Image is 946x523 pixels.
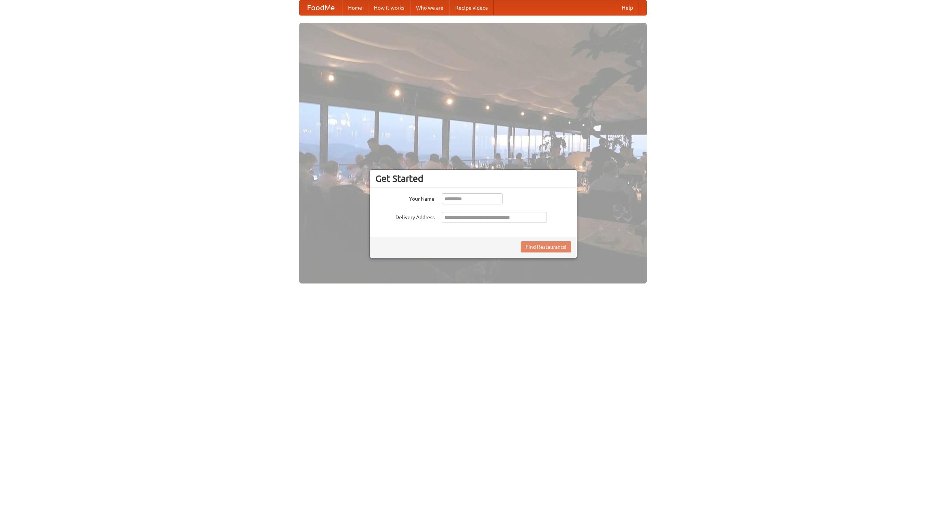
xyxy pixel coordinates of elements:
a: How it works [368,0,410,15]
a: Help [616,0,639,15]
label: Your Name [375,193,435,203]
a: Who we are [410,0,449,15]
a: FoodMe [300,0,342,15]
button: Find Restaurants! [521,241,571,252]
a: Recipe videos [449,0,494,15]
label: Delivery Address [375,212,435,221]
h3: Get Started [375,173,571,184]
a: Home [342,0,368,15]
